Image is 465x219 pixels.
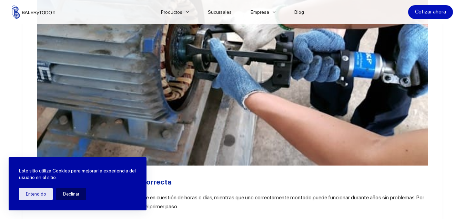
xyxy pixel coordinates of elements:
img: Balerytodo [12,6,55,19]
p: Este sitio utiliza Cookies para mejorar la experiencia del usuario en el sitio. [19,168,136,181]
button: Entendido [19,188,53,200]
a: Cotizar ahora [408,5,453,19]
span: Un rodamiento mal instalado puede desgastarse en cuestión de horas o días, mientras que uno corre... [37,194,424,210]
button: Declinar [56,188,86,200]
